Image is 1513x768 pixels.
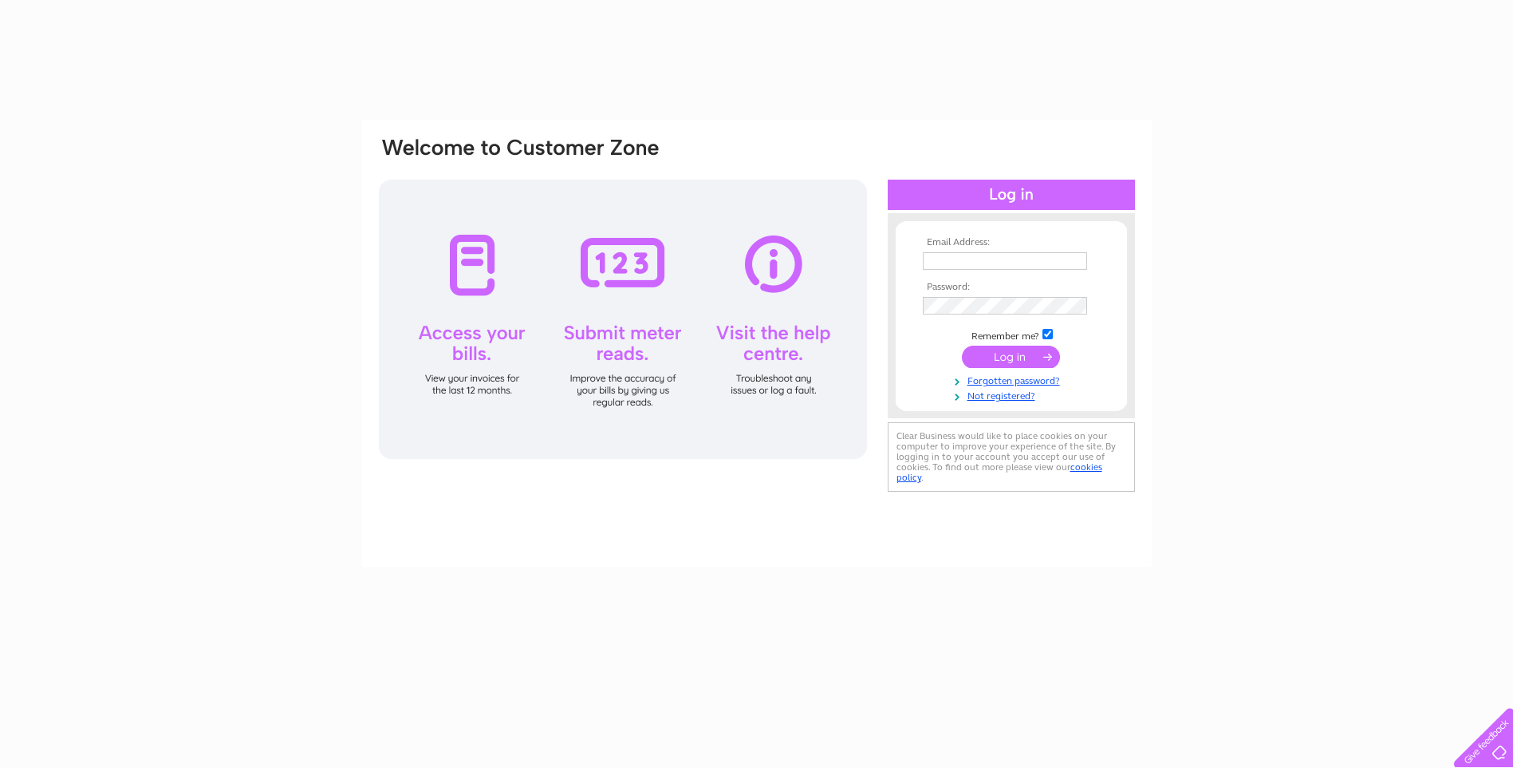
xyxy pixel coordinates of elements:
[923,372,1104,387] a: Forgotten password?
[962,346,1060,368] input: Submit
[919,237,1104,248] th: Email Address:
[919,282,1104,293] th: Password:
[888,422,1135,492] div: Clear Business would like to place cookies on your computer to improve your experience of the sit...
[923,387,1104,402] a: Not registered?
[896,461,1102,483] a: cookies policy
[919,327,1104,342] td: Remember me?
